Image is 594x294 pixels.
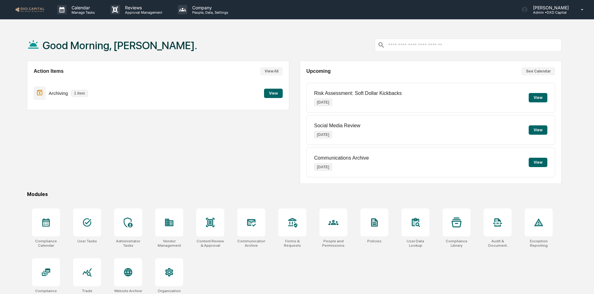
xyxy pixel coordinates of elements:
[32,239,60,248] div: Compliance Calendar
[71,90,88,97] p: 1 item
[278,239,306,248] div: Forms & Requests
[522,67,555,75] button: See Calendar
[114,289,142,293] div: Website Archive
[443,239,471,248] div: Compliance Library
[187,10,231,15] p: People, Data, Settings
[314,91,402,96] p: Risk Assessment: Soft Dollar Kickbacks
[528,5,572,10] p: [PERSON_NAME]
[120,10,165,15] p: Approval Management
[34,68,63,74] h2: Action Items
[314,131,332,138] p: [DATE]
[401,239,429,248] div: User Data Lookup
[484,239,512,248] div: Audit & Document Logs
[187,5,231,10] p: Company
[67,5,98,10] p: Calendar
[264,89,283,98] button: View
[529,93,547,102] button: View
[43,39,197,52] h1: Good Morning, [PERSON_NAME].
[314,155,369,161] p: Communications Archive
[314,163,332,171] p: [DATE]
[264,90,283,96] a: View
[528,10,572,15] p: Admin • DXD Capital
[120,5,165,10] p: Reviews
[196,239,224,248] div: Content Review & Approval
[314,123,360,128] p: Social Media Review
[314,99,332,106] p: [DATE]
[260,67,283,75] button: View All
[27,191,562,197] div: Modules
[529,125,547,135] button: View
[525,239,553,248] div: Exception Reporting
[237,239,265,248] div: Communications Archive
[15,7,45,12] img: logo
[67,10,98,15] p: Manage Tasks
[319,239,347,248] div: People and Permissions
[367,239,382,243] div: Policies
[306,68,331,74] h2: Upcoming
[529,158,547,167] button: View
[77,239,97,243] div: User Tasks
[155,239,183,248] div: Vendor Management
[49,91,68,96] p: Archiving
[114,239,142,248] div: Administrator Tasks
